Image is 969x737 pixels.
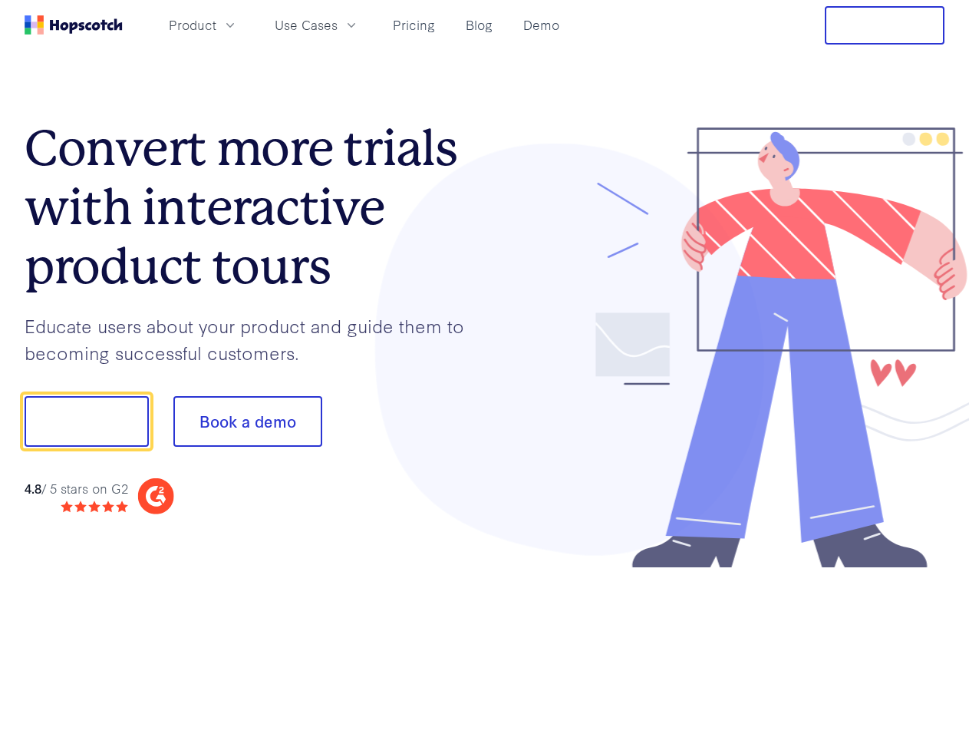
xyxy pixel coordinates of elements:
[25,479,41,497] strong: 4.8
[25,312,485,365] p: Educate users about your product and guide them to becoming successful customers.
[25,479,128,498] div: / 5 stars on G2
[517,12,565,38] a: Demo
[25,119,485,296] h1: Convert more trials with interactive product tours
[173,396,322,447] button: Book a demo
[169,15,216,35] span: Product
[265,12,368,38] button: Use Cases
[275,15,338,35] span: Use Cases
[460,12,499,38] a: Blog
[25,396,149,447] button: Show me!
[25,15,123,35] a: Home
[160,12,247,38] button: Product
[387,12,441,38] a: Pricing
[825,6,944,45] button: Free Trial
